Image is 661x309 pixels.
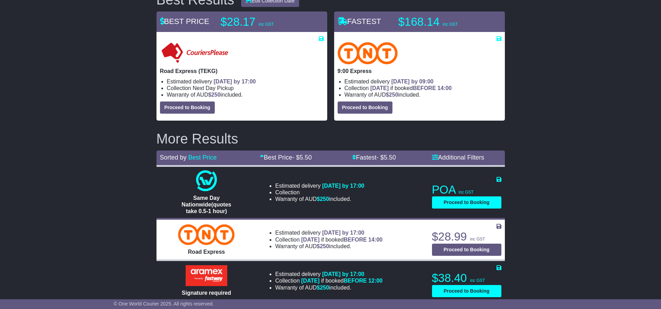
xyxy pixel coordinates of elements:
[470,278,485,283] span: inc GST
[160,42,230,64] img: CouriersPlease: Road Express (TEKG)
[275,229,382,236] li: Estimated delivery
[344,237,367,243] span: BEFORE
[259,22,274,27] span: inc GST
[398,15,485,29] p: $168.14
[156,131,505,146] h2: More Results
[208,92,221,98] span: $
[338,17,381,26] span: FASTEST
[275,189,364,196] li: Collection
[186,265,227,286] img: Aramex: Signature required
[167,85,324,91] li: Collection
[160,17,209,26] span: BEST PRICE
[391,79,434,84] span: [DATE] by 09:00
[443,22,458,27] span: inc GST
[292,154,312,161] span: - $
[432,196,501,209] button: Proceed to Booking
[182,290,231,296] span: Signature required
[368,237,383,243] span: 14:00
[338,68,501,74] p: 9:00 Express
[432,183,501,197] p: POA
[275,284,382,291] li: Warranty of AUD included.
[275,271,382,277] li: Estimated delivery
[345,85,501,91] li: Collection
[160,101,215,114] button: Proceed to Booking
[211,92,221,98] span: 250
[320,285,329,291] span: 250
[386,92,398,98] span: $
[322,183,364,189] span: [DATE] by 17:00
[344,278,367,284] span: BEFORE
[275,277,382,284] li: Collection
[275,182,364,189] li: Estimated delivery
[320,196,329,202] span: 250
[322,230,364,236] span: [DATE] by 17:00
[352,154,396,161] a: Fastest- $5.50
[188,154,217,161] a: Best Price
[167,78,324,85] li: Estimated delivery
[438,85,452,91] span: 14:00
[322,271,364,277] span: [DATE] by 17:00
[167,91,324,98] li: Warranty of AUD included.
[275,196,364,202] li: Warranty of AUD included.
[368,278,383,284] span: 12:00
[196,170,217,191] img: One World Courier: Same Day Nationwide(quotes take 0.5-1 hour)
[345,78,501,85] li: Estimated delivery
[299,154,312,161] span: 5.50
[389,92,398,98] span: 250
[338,42,398,64] img: TNT Domestic: 9:00 Express
[301,237,320,243] span: [DATE]
[114,301,214,307] span: © One World Courier 2025. All rights reserved.
[320,243,329,249] span: 250
[432,230,501,244] p: $28.99
[370,85,389,91] span: [DATE]
[317,243,329,249] span: $
[275,236,382,243] li: Collection
[376,154,396,161] span: - $
[260,154,312,161] a: Best Price- $5.50
[181,195,231,214] span: Same Day Nationwide(quotes take 0.5-1 hour)
[275,243,382,250] li: Warranty of AUD included.
[188,249,225,255] span: Road Express
[317,196,329,202] span: $
[432,244,501,256] button: Proceed to Booking
[413,85,436,91] span: BEFORE
[317,285,329,291] span: $
[301,237,382,243] span: if booked
[221,15,307,29] p: $28.17
[345,91,501,98] li: Warranty of AUD included.
[214,79,256,84] span: [DATE] by 17:00
[470,237,485,242] span: inc GST
[193,85,234,91] span: Next Day Pickup
[301,278,320,284] span: [DATE]
[338,101,392,114] button: Proceed to Booking
[384,154,396,161] span: 5.50
[459,190,474,195] span: inc GST
[370,85,451,91] span: if booked
[301,278,382,284] span: if booked
[160,68,324,74] p: Road Express (TEKG)
[432,285,501,297] button: Proceed to Booking
[178,224,235,245] img: TNT Domestic: Road Express
[432,154,484,161] a: Additional Filters
[160,154,187,161] span: Sorted by
[432,271,501,285] p: $38.40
